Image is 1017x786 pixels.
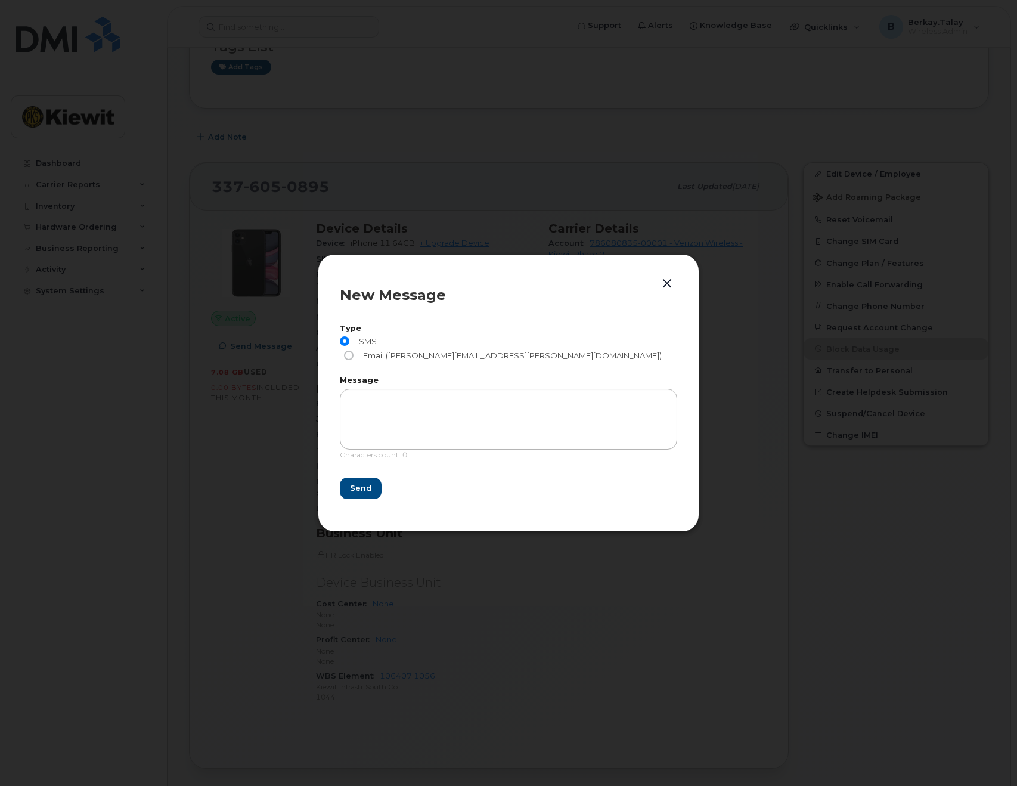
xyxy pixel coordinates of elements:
label: Type [340,325,677,333]
button: Send [340,478,382,499]
div: Characters count: 0 [340,450,677,467]
span: Email ([PERSON_NAME][EMAIL_ADDRESS][PERSON_NAME][DOMAIN_NAME]) [358,351,662,360]
div: New Message [340,288,677,302]
span: SMS [354,336,377,346]
iframe: Messenger Launcher [965,734,1008,777]
input: SMS [340,336,349,346]
span: Send [350,482,371,494]
input: Email ([PERSON_NAME][EMAIL_ADDRESS][PERSON_NAME][DOMAIN_NAME]) [344,351,354,360]
label: Message [340,377,677,385]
